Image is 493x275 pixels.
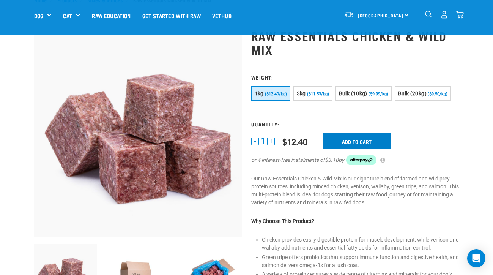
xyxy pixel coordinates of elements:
a: Get started with Raw [137,0,206,31]
h3: Quantity: [251,121,459,127]
div: Open Intercom Messenger [467,249,485,267]
span: ($12.40/kg) [265,92,287,96]
button: 1kg ($12.40/kg) [251,86,290,101]
img: home-icon@2x.png [456,11,464,19]
span: ($9.99/kg) [369,92,388,96]
input: Add to cart [323,133,391,149]
h3: Weight: [251,74,459,80]
button: + [267,137,275,145]
p: Our Raw Essentials Chicken & Wild Mix is our signature blend of farmed and wild prey protein sour... [251,175,459,207]
h1: Raw Essentials Chicken & Wild Mix [251,29,459,56]
span: Bulk (10kg) [339,90,367,96]
img: Pile Of Cubed Chicken Wild Meat Mix [34,28,242,237]
li: Chicken provides easily digestible protein for muscle development, while venison and wallaby add ... [262,236,459,252]
span: [GEOGRAPHIC_DATA] [358,14,404,17]
img: Afterpay [346,155,376,166]
span: $3.10 [325,156,339,164]
div: or 4 interest-free instalments of by [251,155,459,166]
span: Bulk (20kg) [398,90,427,96]
div: $12.40 [282,137,307,146]
span: 3kg [297,90,306,96]
strong: Why Choose This Product? [251,218,314,224]
span: 1 [261,137,265,145]
a: Raw Education [86,0,136,31]
span: ($11.53/kg) [307,92,329,96]
li: Green tripe offers probiotics that support immune function and digestive health, and salmon deliv... [262,253,459,269]
a: Vethub [206,0,237,31]
a: Cat [63,11,72,20]
span: ($9.50/kg) [428,92,447,96]
span: 1kg [255,90,264,96]
img: user.png [440,11,448,19]
a: Dog [34,11,43,20]
img: van-moving.png [344,11,354,18]
button: 3kg ($11.53/kg) [293,86,332,101]
button: Bulk (20kg) ($9.50/kg) [395,86,451,101]
img: home-icon-1@2x.png [425,11,432,18]
button: Bulk (10kg) ($9.99/kg) [335,86,392,101]
button: - [251,137,259,145]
